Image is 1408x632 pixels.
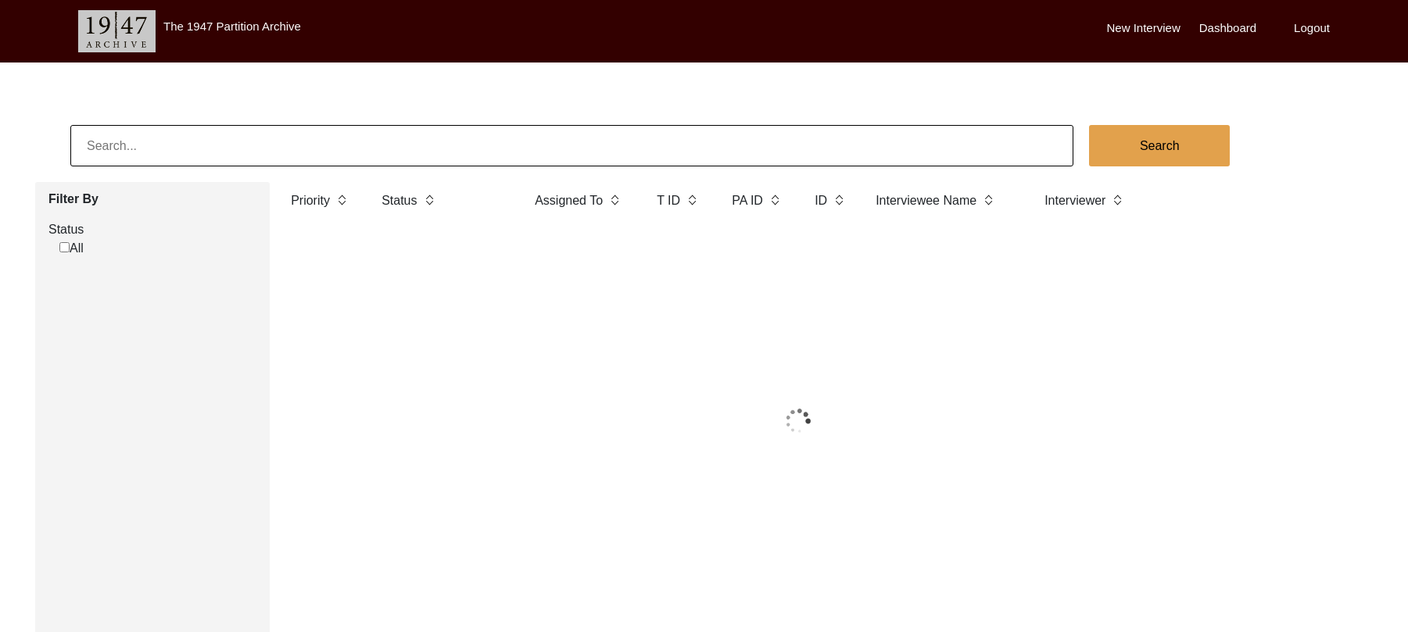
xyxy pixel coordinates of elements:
img: sort-button.png [609,191,620,209]
img: header-logo.png [78,10,156,52]
label: T ID [657,191,680,210]
img: sort-button.png [1112,191,1123,209]
img: sort-button.png [833,191,844,209]
img: 1*9EBHIOzhE1XfMYoKz1JcsQ.gif [739,382,858,460]
img: sort-button.png [686,191,697,209]
input: All [59,242,70,252]
input: Search... [70,125,1073,166]
label: PA ID [732,191,763,210]
label: Assigned To [535,191,603,210]
img: sort-button.png [983,191,994,209]
label: Logout [1294,20,1330,37]
label: The 1947 Partition Archive [163,20,301,33]
label: Status [382,191,417,210]
img: sort-button.png [336,191,347,209]
label: Interviewer [1044,191,1105,210]
label: Dashboard [1199,20,1256,37]
img: sort-button.png [769,191,780,209]
label: Filter By [48,190,258,209]
label: All [59,239,84,258]
label: Priority [291,191,330,210]
label: ID [815,191,827,210]
img: sort-button.png [424,191,435,209]
label: New Interview [1107,20,1180,37]
label: Interviewee Name [876,191,976,210]
button: Search [1089,125,1230,166]
label: Status [48,220,258,239]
